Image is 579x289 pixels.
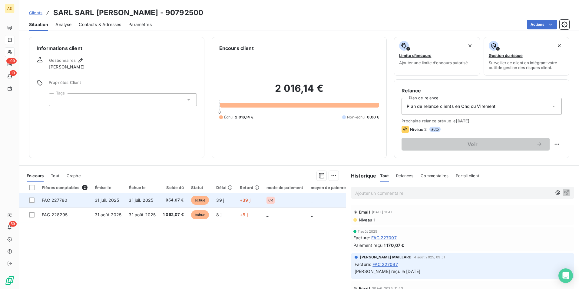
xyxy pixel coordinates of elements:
[55,22,71,28] span: Analyse
[95,212,122,217] span: 31 août 2025
[372,261,398,267] span: FAC 227097
[489,53,523,58] span: Gestion du risque
[409,142,536,147] span: Voir
[82,185,88,190] span: 2
[129,198,153,203] span: 31 juil. 2025
[9,221,17,227] span: 59
[311,212,313,217] span: _
[360,254,412,260] span: [PERSON_NAME] MAILLARD
[358,218,375,222] span: Niveau 1
[191,210,209,219] span: échue
[67,173,81,178] span: Graphe
[421,173,448,178] span: Commentaires
[29,10,42,15] span: Clients
[79,22,121,28] span: Contacts & Adresses
[266,212,268,217] span: _
[54,97,59,102] input: Ajouter une valeur
[407,103,495,109] span: Plan de relance clients en Chq ou Virement
[29,10,42,16] a: Clients
[358,230,378,233] span: 7 août 2025
[37,45,197,52] h6: Informations client
[414,255,445,259] span: 4 août 2025, 09:51
[29,22,48,28] span: Situation
[240,185,259,190] div: Retard
[216,185,233,190] div: Délai
[484,37,569,76] button: Gestion du risqueSurveiller ce client en intégrant votre outil de gestion des risques client.
[49,80,197,88] span: Propriétés Client
[27,173,44,178] span: En cours
[216,198,224,203] span: 39 j
[129,212,156,217] span: 31 août 2025
[129,185,156,190] div: Échue le
[399,60,468,65] span: Ajouter une limite d’encours autorisé
[456,118,469,123] span: [DATE]
[353,242,382,248] span: Paiement reçu
[42,212,68,217] span: FAC 228295
[53,7,203,18] h3: SARL SARL [PERSON_NAME] - 90792500
[268,198,273,202] span: CR
[359,210,370,214] span: Email
[371,234,397,241] span: FAC 227097
[399,53,431,58] span: Limite d’encours
[489,60,564,70] span: Surveiller ce client en intégrant votre outil de gestion des risques client.
[216,212,221,217] span: 8 j
[51,173,59,178] span: Tout
[367,115,379,120] span: 0,00 €
[355,261,371,267] span: Facture :
[5,276,15,285] img: Logo LeanPay
[235,115,253,120] span: 2 016,14 €
[558,268,573,283] div: Open Intercom Messenger
[402,138,550,151] button: Voir
[163,197,184,203] span: 954,07 €
[42,185,88,190] div: Pièces comptables
[163,185,184,190] div: Solde dû
[347,115,365,120] span: Non-échu
[219,82,379,101] h2: 2 016,14 €
[456,173,479,178] span: Portail client
[6,58,17,64] span: +99
[353,234,370,241] span: Facture :
[240,198,250,203] span: +39 j
[527,20,557,29] button: Actions
[240,212,248,217] span: +8 j
[191,185,209,190] div: Statut
[128,22,152,28] span: Paramètres
[10,70,17,76] span: 13
[95,185,122,190] div: Émise le
[380,173,389,178] span: Tout
[5,4,15,13] div: AE
[49,64,84,70] span: [PERSON_NAME]
[396,173,413,178] span: Relances
[346,172,376,179] h6: Historique
[224,115,233,120] span: Échu
[163,212,184,218] span: 1 062,07 €
[394,37,480,76] button: Limite d’encoursAjouter une limite d’encours autorisé
[49,58,76,63] span: Gestionnaires
[311,198,313,203] span: _
[191,196,209,205] span: échue
[355,269,420,274] span: [PERSON_NAME] reçu le [DATE]
[429,127,441,132] span: auto
[219,45,254,52] h6: Encours client
[410,127,427,132] span: Niveau 2
[402,87,562,94] h6: Relance
[402,118,562,123] span: Prochaine relance prévue le
[95,198,119,203] span: 31 juil. 2025
[42,198,68,203] span: FAC 227780
[311,185,350,190] div: moyen de paiement
[218,110,221,115] span: 0
[372,210,392,214] span: [DATE] 11:47
[384,242,405,248] span: 1 170,07 €
[266,185,303,190] div: mode de paiement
